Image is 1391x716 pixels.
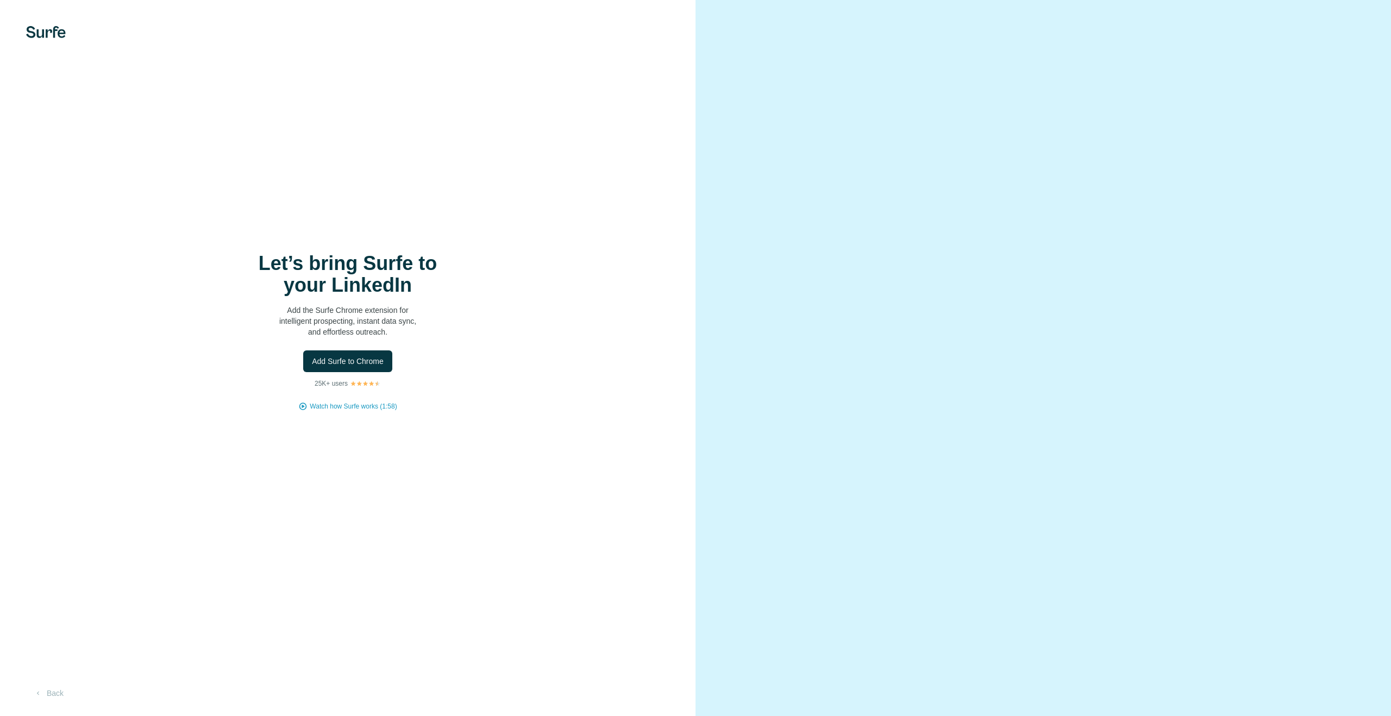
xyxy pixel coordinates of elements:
button: Watch how Surfe works (1:58) [310,401,397,411]
button: Back [26,683,71,703]
span: Add Surfe to Chrome [312,356,384,367]
p: 25K+ users [315,379,348,388]
h1: Let’s bring Surfe to your LinkedIn [239,253,456,296]
button: Add Surfe to Chrome [303,350,392,372]
p: Add the Surfe Chrome extension for intelligent prospecting, instant data sync, and effortless out... [239,305,456,337]
img: Rating Stars [350,380,381,387]
img: Surfe's logo [26,26,66,38]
